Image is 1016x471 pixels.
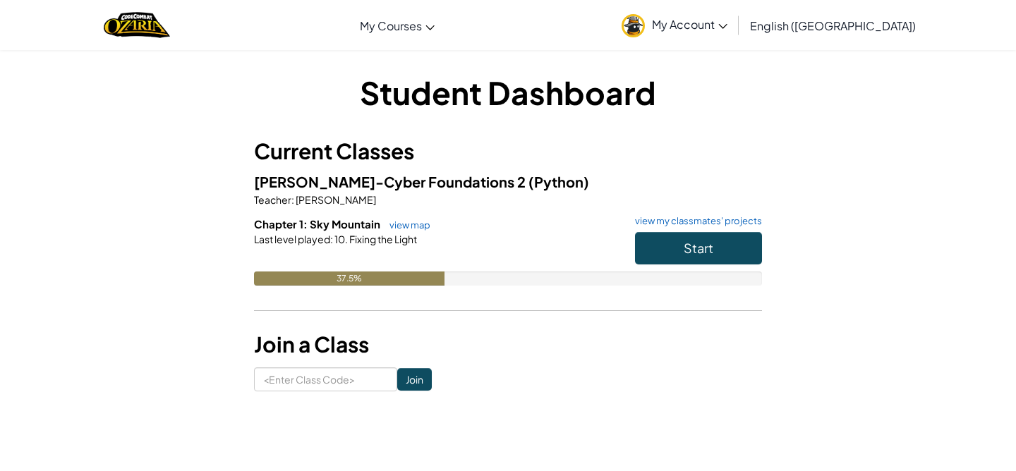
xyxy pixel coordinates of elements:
[528,173,589,190] span: (Python)
[333,233,348,245] span: 10.
[382,219,430,231] a: view map
[254,271,445,286] div: 37.5%
[291,193,294,206] span: :
[254,329,762,360] h3: Join a Class
[294,193,376,206] span: [PERSON_NAME]
[104,11,169,39] img: Home
[397,368,432,391] input: Join
[348,233,417,245] span: Fixing the Light
[628,216,762,226] a: view my classmates' projects
[622,14,645,37] img: avatar
[330,233,333,245] span: :
[254,135,762,167] h3: Current Classes
[254,233,330,245] span: Last level played
[684,240,713,256] span: Start
[254,367,397,391] input: <Enter Class Code>
[743,6,923,44] a: English ([GEOGRAPHIC_DATA])
[254,217,382,231] span: Chapter 1: Sky Mountain
[104,11,169,39] a: Ozaria by CodeCombat logo
[353,6,442,44] a: My Courses
[254,71,762,114] h1: Student Dashboard
[750,18,916,33] span: English ([GEOGRAPHIC_DATA])
[635,232,762,264] button: Start
[360,18,422,33] span: My Courses
[254,193,291,206] span: Teacher
[615,3,734,47] a: My Account
[254,173,528,190] span: [PERSON_NAME]-Cyber Foundations 2
[652,17,727,32] span: My Account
